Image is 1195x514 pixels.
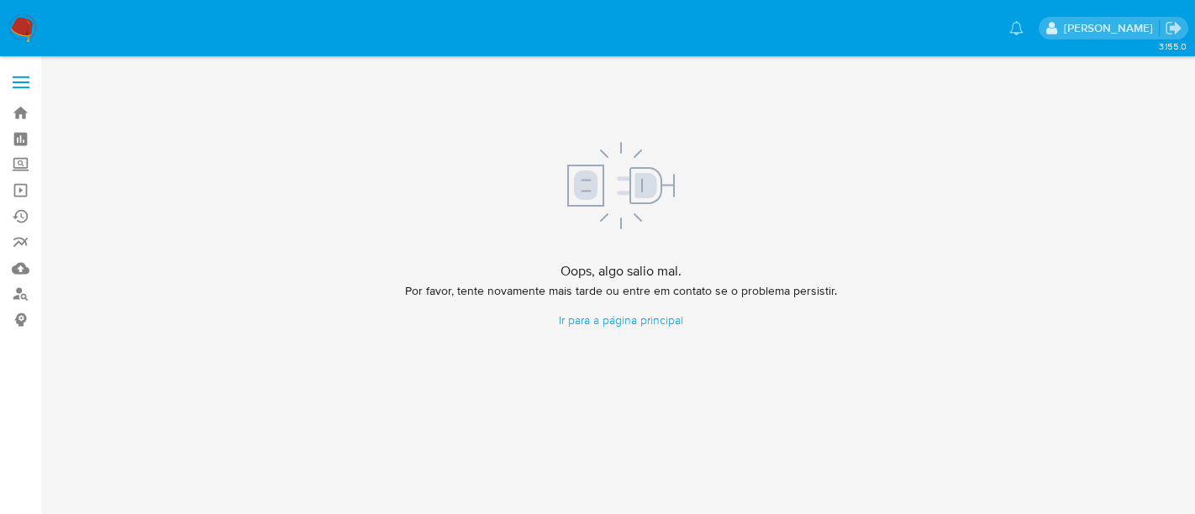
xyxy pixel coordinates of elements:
h4: Oops, algo salio mal. [405,263,837,280]
p: renato.lopes@mercadopago.com.br [1064,20,1159,36]
a: Notificações [1009,21,1024,35]
a: Ir para a página principal [405,312,837,328]
a: Sair [1165,19,1182,37]
p: Por favor, tente novamente mais tarde ou entre em contato se o problema persistir. [405,283,837,299]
